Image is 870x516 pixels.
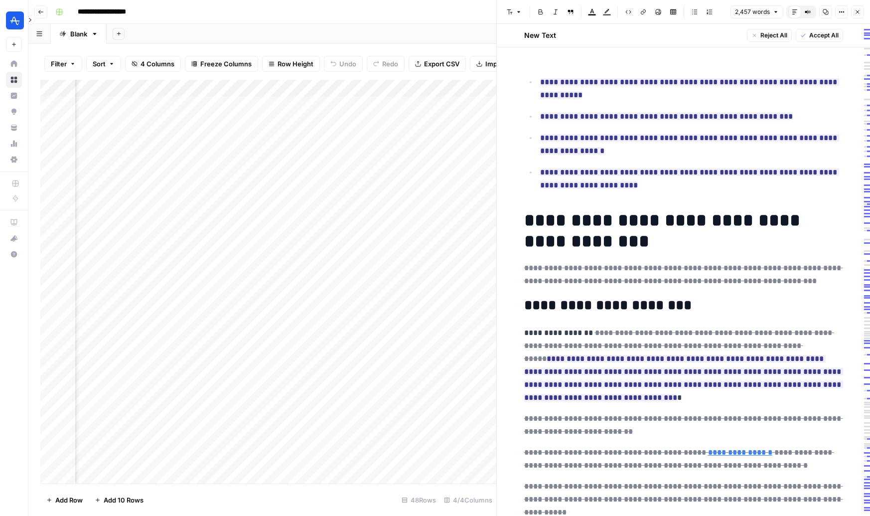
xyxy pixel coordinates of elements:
div: 48 Rows [398,492,440,508]
span: Freeze Columns [200,59,252,69]
a: AirOps Academy [6,214,22,230]
button: Workspace: Amplitude [6,8,22,33]
button: Add 10 Rows [89,492,149,508]
span: Undo [339,59,356,69]
span: Redo [382,59,398,69]
button: Filter [44,56,82,72]
button: Freeze Columns [185,56,258,72]
span: Row Height [278,59,313,69]
a: Your Data [6,120,22,136]
button: Add Row [40,492,89,508]
span: 2,457 words [735,7,770,16]
a: Opportunities [6,104,22,120]
span: Accept All [809,31,839,40]
div: Blank [70,29,87,39]
a: Home [6,56,22,72]
span: Filter [51,59,67,69]
button: Accept All [796,29,843,42]
button: Sort [86,56,121,72]
span: Export CSV [424,59,459,69]
a: Insights [6,88,22,104]
button: Reject All [747,29,792,42]
button: Undo [324,56,363,72]
button: Import CSV [470,56,528,72]
button: Export CSV [409,56,466,72]
span: Sort [93,59,106,69]
a: Usage [6,136,22,152]
span: Add Row [55,495,83,505]
button: 2,457 words [730,5,783,18]
div: What's new? [6,231,21,246]
button: Help + Support [6,246,22,262]
a: Browse [6,72,22,88]
button: Redo [367,56,405,72]
span: Add 10 Rows [104,495,144,505]
a: Settings [6,152,22,168]
img: Amplitude Logo [6,11,24,29]
h2: New Text [524,30,556,40]
span: 4 Columns [141,59,174,69]
a: Blank [51,24,107,44]
button: What's new? [6,230,22,246]
button: 4 Columns [125,56,181,72]
div: 4/4 Columns [440,492,496,508]
button: Row Height [262,56,320,72]
span: Import CSV [485,59,521,69]
span: Reject All [760,31,787,40]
